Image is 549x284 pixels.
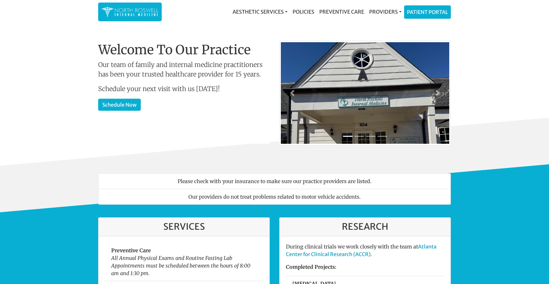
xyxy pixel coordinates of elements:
a: Patient Portal [404,6,451,18]
p: Schedule your next visit with us [DATE]! [98,84,270,94]
a: Preventive Care [317,5,367,18]
a: Schedule Now [98,99,141,111]
li: Please check with your insurance to make sure our practice providers are listed. [98,173,451,189]
h3: Research [286,221,444,232]
a: Aesthetic Services [230,5,290,18]
a: Providers [367,5,404,18]
strong: Preventive Care [111,247,151,254]
a: Atlanta Center for Clinical Research (ACCR) [286,243,437,257]
p: Our team of family and internal medicine practitioners has been your trusted healthcare provider ... [98,60,270,79]
h3: Services [105,221,263,232]
a: Policies [290,5,317,18]
h1: Welcome To Our Practice [98,42,270,57]
li: Our providers do not treat problems related to motor vehicle accidents. [98,189,451,205]
img: North Roswell Internal Medicine [101,6,159,18]
em: All Annual Physical Exams and Routine Fasting Lab Appointments must be scheduled between the hour... [111,255,250,276]
p: During clinical trials we work closely with the team at . [286,243,444,258]
strong: Completed Projects: [286,264,336,270]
